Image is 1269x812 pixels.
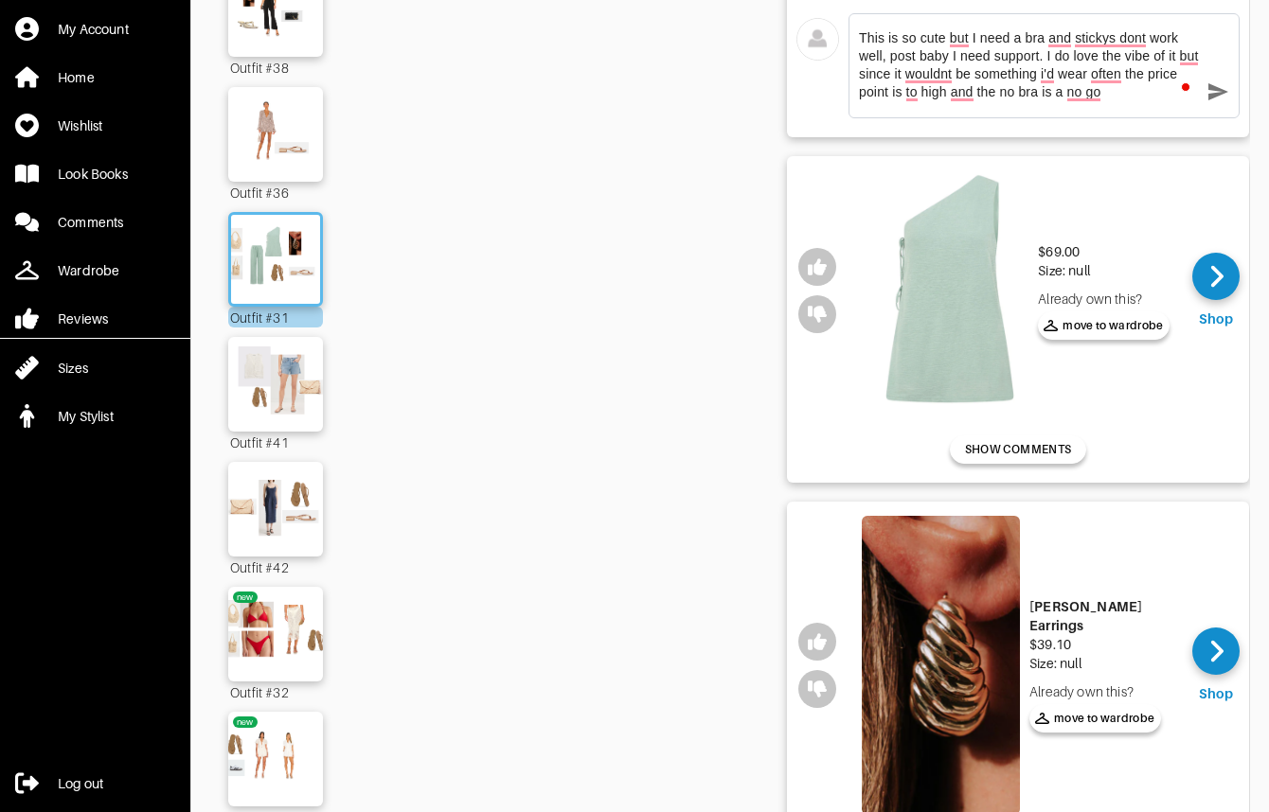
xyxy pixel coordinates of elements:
[228,57,323,78] div: Outfit #38
[58,309,108,328] div: Reviews
[237,716,254,728] div: new
[1029,635,1178,654] div: $39.10
[1038,290,1170,309] div: Already own this?
[222,471,330,547] img: Outfit Outfit #42
[58,20,129,39] div: My Account
[965,441,1071,458] span: SHOW COMMENTS
[58,68,95,87] div: Home
[796,18,839,61] img: avatar
[228,182,323,203] div: Outfit #36
[222,596,330,672] img: Outfit Outfit #32
[1038,311,1170,340] button: move to wardrobe
[870,170,1028,412] img: 5YN2JpW2PH7EQpd1Tymbfjho
[222,346,330,422] img: Outfit Outfit #41
[1038,242,1170,261] div: $69.00
[859,29,1199,101] textarea: To enrich screen reader interactions, please activate Accessibility in Grammarly extension settings
[222,97,330,172] img: Outfit Outfit #36
[58,261,119,280] div: Wardrobe
[228,432,323,452] div: Outfit #41
[1035,710,1155,727] span: move to wardrobe
[222,721,330,797] img: Outfit Outfit #37
[950,435,1086,464] button: SHOW COMMENTS
[1192,627,1240,703] a: Shop
[58,774,103,793] div: Log out
[228,556,323,577] div: Outfit #42
[228,307,323,327] div: Outfit #31
[1029,597,1178,635] div: [PERSON_NAME] Earrings
[58,359,88,378] div: Sizes
[1192,253,1240,328] a: Shop
[225,224,325,294] img: Outfit Outfit #31
[228,681,323,702] div: Outfit #32
[1199,309,1233,328] div: Shop
[1038,261,1170,280] div: Size: null
[1029,704,1161,733] button: move to wardrobe
[1029,654,1178,673] div: Size: null
[58,116,102,135] div: Wishlist
[58,213,123,232] div: Comments
[1044,317,1164,334] span: move to wardrobe
[237,591,254,603] div: new
[1029,682,1178,701] div: Already own this?
[58,165,128,184] div: Look Books
[1199,684,1233,703] div: Shop
[58,407,114,426] div: My Stylist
